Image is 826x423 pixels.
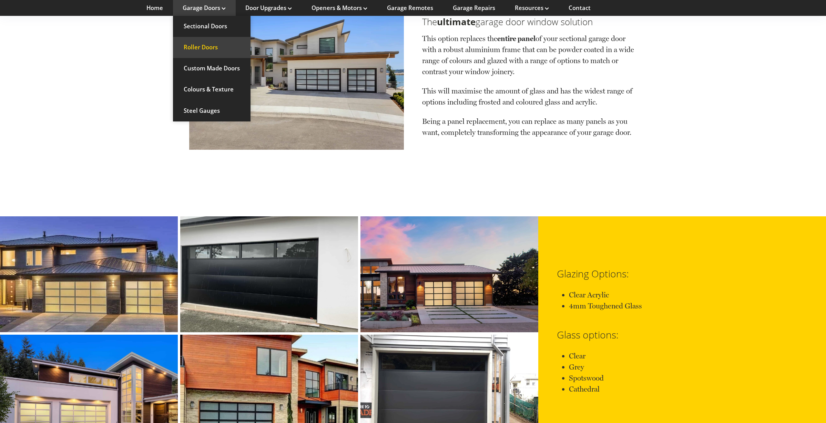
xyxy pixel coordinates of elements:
[569,384,826,395] p: Cathedral
[497,34,536,43] strong: entire panel
[173,58,251,79] a: Custom Made Doors
[437,16,476,28] strong: ultimate
[245,4,292,12] a: Door Upgrades
[387,4,433,12] a: Garage Remotes
[312,4,367,12] a: Openers & Motors
[146,4,163,12] a: Home
[422,33,637,86] p: This option replaces the of your sectional garage door with a robust aluminium frame that can be ...
[173,79,251,100] a: Colours & Texture
[569,362,826,373] p: Grey
[422,116,637,138] p: Being a panel replacement, you can replace as many panels as you want, completely transforming th...
[422,17,637,27] h3: The garage door window solution
[557,329,826,341] h3: Glass options:
[515,4,549,12] a: Resources
[569,301,826,312] p: 4mm Toughened Glass
[422,86,637,116] p: This will maximise the amount of glass and has the widest range of options including frosted and ...
[173,100,251,121] a: Steel Gauges
[183,4,226,12] a: Garage Doors
[569,373,826,384] p: Spotswood
[557,268,826,279] h3: Glazing Options:
[569,289,826,301] p: Clear Acrylic
[173,37,251,58] a: Roller Doors
[569,351,826,362] p: Clear
[453,4,495,12] a: Garage Repairs
[173,16,251,37] a: Sectional Doors
[569,4,591,12] a: Contact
